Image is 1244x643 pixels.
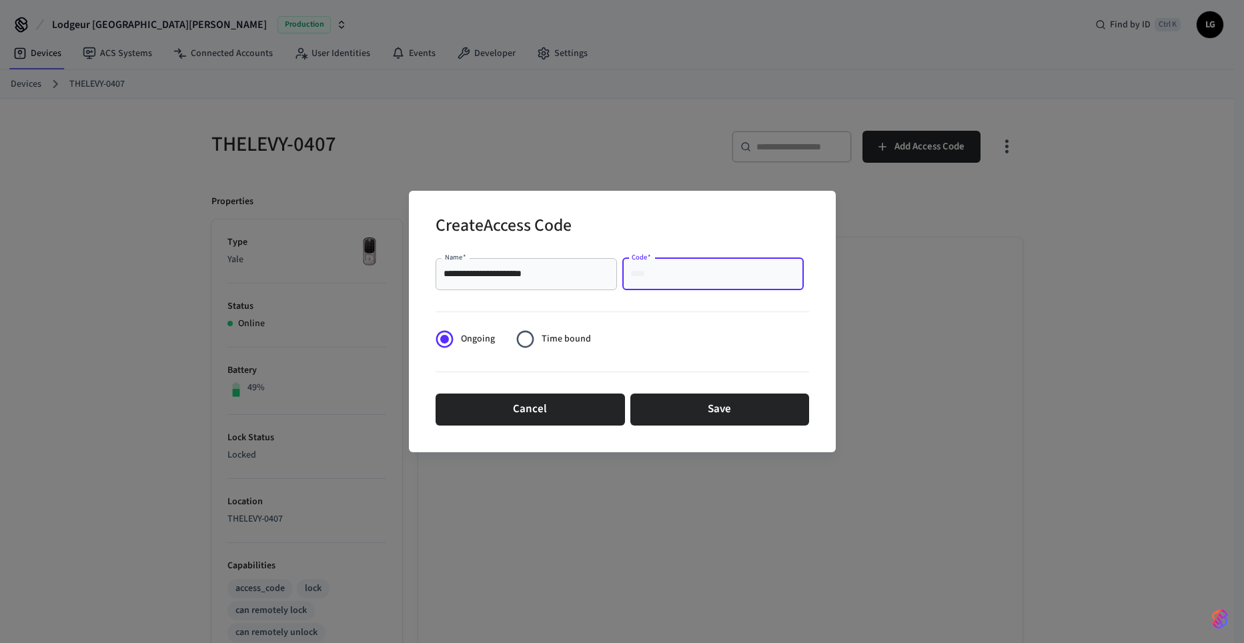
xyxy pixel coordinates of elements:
[632,252,651,262] label: Code
[542,332,591,346] span: Time bound
[630,394,809,426] button: Save
[436,207,572,247] h2: Create Access Code
[461,332,495,346] span: Ongoing
[445,252,466,262] label: Name
[1212,608,1228,630] img: SeamLogoGradient.69752ec5.svg
[436,394,625,426] button: Cancel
